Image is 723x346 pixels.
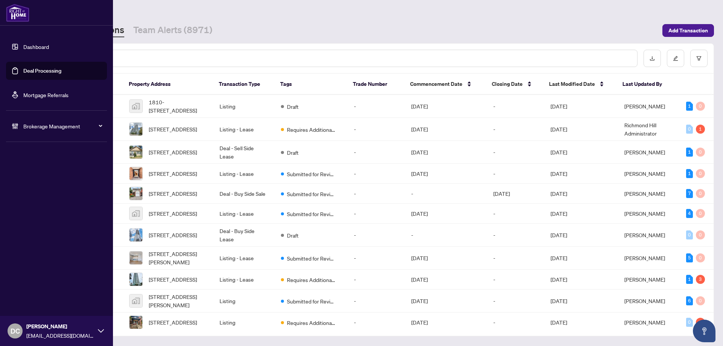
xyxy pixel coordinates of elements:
[618,247,680,270] td: [PERSON_NAME]
[149,250,207,266] span: [STREET_ADDRESS][PERSON_NAME]
[644,50,661,67] button: download
[149,231,197,239] span: [STREET_ADDRESS]
[405,312,487,332] td: [DATE]
[214,204,275,224] td: Listing - Lease
[149,125,197,133] span: [STREET_ADDRESS]
[487,312,545,332] td: -
[696,148,705,157] div: 0
[149,293,207,309] span: [STREET_ADDRESS][PERSON_NAME]
[686,296,693,305] div: 6
[686,125,693,134] div: 0
[667,50,684,67] button: edit
[487,118,545,141] td: -
[348,312,405,332] td: -
[130,100,142,113] img: thumbnail-img
[487,95,545,118] td: -
[551,276,567,283] span: [DATE]
[133,24,212,37] a: Team Alerts (8971)
[686,209,693,218] div: 4
[551,149,567,155] span: [DATE]
[287,319,336,327] span: Requires Additional Docs
[348,247,405,270] td: -
[696,56,702,61] span: filter
[696,296,705,305] div: 0
[686,189,693,198] div: 7
[551,210,567,217] span: [DATE]
[618,118,680,141] td: Richmond Hill Administrator
[487,270,545,290] td: -
[23,91,69,98] a: Mortgage Referrals
[543,74,616,95] th: Last Modified Date
[214,184,275,204] td: Deal - Buy Side Sale
[214,95,275,118] td: Listing
[618,204,680,224] td: [PERSON_NAME]
[214,270,275,290] td: Listing - Lease
[287,254,336,262] span: Submitted for Review
[130,251,142,264] img: thumbnail-img
[274,74,347,95] th: Tags
[696,169,705,178] div: 0
[686,318,693,327] div: 0
[287,231,299,239] span: Draft
[23,43,49,50] a: Dashboard
[696,230,705,239] div: 0
[404,74,486,95] th: Commencement Date
[348,270,405,290] td: -
[492,80,523,88] span: Closing Date
[405,118,487,141] td: [DATE]
[690,50,708,67] button: filter
[551,190,567,197] span: [DATE]
[696,102,705,111] div: 0
[618,224,680,247] td: [PERSON_NAME]
[405,270,487,290] td: [DATE]
[23,67,61,74] a: Deal Processing
[410,80,462,88] span: Commencement Date
[130,273,142,286] img: thumbnail-img
[287,276,336,284] span: Requires Additional Docs
[696,275,705,284] div: 3
[551,170,567,177] span: [DATE]
[668,24,708,37] span: Add Transaction
[149,148,197,156] span: [STREET_ADDRESS]
[551,319,567,326] span: [DATE]
[130,207,142,220] img: thumbnail-img
[486,74,543,95] th: Closing Date
[487,247,545,270] td: -
[149,98,207,114] span: 1810-[STREET_ADDRESS]
[693,320,715,342] button: Open asap
[662,24,714,37] button: Add Transaction
[214,290,275,312] td: Listing
[130,229,142,241] img: thumbnail-img
[405,184,487,204] td: -
[487,164,545,184] td: -
[287,297,336,305] span: Submitted for Review
[405,95,487,118] td: [DATE]
[348,204,405,224] td: -
[348,164,405,184] td: -
[214,164,275,184] td: Listing - Lease
[287,148,299,157] span: Draft
[405,290,487,312] td: [DATE]
[287,210,336,218] span: Submitted for Review
[214,247,275,270] td: Listing - Lease
[405,141,487,164] td: [DATE]
[11,326,20,336] span: DC
[696,125,705,134] div: 1
[616,74,678,95] th: Last Updated By
[287,102,299,111] span: Draft
[487,184,545,204] td: [DATE]
[149,169,197,178] span: [STREET_ADDRESS]
[348,224,405,247] td: -
[673,56,678,61] span: edit
[347,74,404,95] th: Trade Number
[405,164,487,184] td: [DATE]
[551,126,567,133] span: [DATE]
[551,103,567,110] span: [DATE]
[287,170,336,178] span: Submitted for Review
[618,290,680,312] td: [PERSON_NAME]
[618,164,680,184] td: [PERSON_NAME]
[686,230,693,239] div: 0
[348,95,405,118] td: -
[686,102,693,111] div: 1
[405,204,487,224] td: [DATE]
